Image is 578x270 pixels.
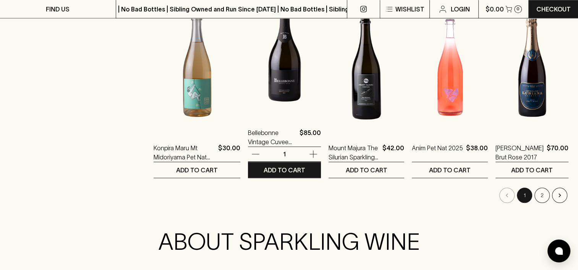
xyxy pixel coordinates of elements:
button: Go to page 2 [534,188,550,203]
p: ADD TO CART [346,166,387,175]
a: Mount Majura The Silurian Sparkling 2022 [329,143,379,162]
p: $30.00 [218,143,240,162]
p: ADD TO CART [264,166,305,175]
p: ADD TO CART [429,166,471,175]
p: 0 [516,7,520,11]
h2: ABOUT SPARKLING WINE [87,228,491,256]
p: $85.00 [300,128,321,146]
button: ADD TO CART [495,162,568,178]
p: $0.00 [486,5,504,14]
button: ADD TO CART [154,162,240,178]
a: Konpira Maru Mt Midoriyama Pet Nat 2025 [154,143,215,162]
p: $42.00 [382,143,404,162]
p: ADD TO CART [511,166,553,175]
img: bubble-icon [555,247,563,255]
a: Anim Pet Nat 2025 [412,143,463,162]
button: ADD TO CART [412,162,488,178]
p: Wishlist [395,5,424,14]
button: ADD TO CART [248,162,321,178]
button: page 1 [517,188,532,203]
nav: pagination navigation [154,188,568,203]
p: Checkout [536,5,571,14]
p: Login [450,5,470,14]
button: ADD TO CART [329,162,404,178]
a: [PERSON_NAME] Brut Rose 2017 [495,143,544,162]
p: 1 [275,150,294,158]
p: $38.00 [466,143,488,162]
p: $70.00 [547,143,568,162]
button: Go to next page [552,188,567,203]
p: ADD TO CART [176,166,218,175]
p: FIND US [46,5,70,14]
a: Bellebonne Vintage Cuvee Sparkling Pinot Chardonnay 2021 [248,128,296,146]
